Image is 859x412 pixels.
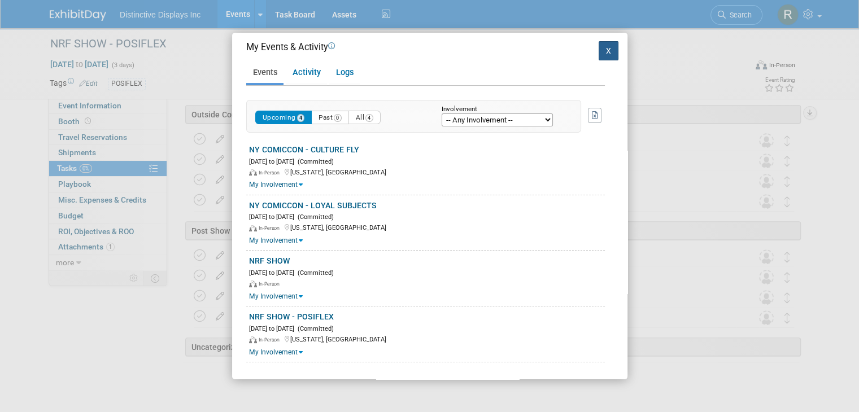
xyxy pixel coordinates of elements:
[249,166,605,177] div: [US_STATE], [GEOGRAPHIC_DATA]
[249,312,334,321] a: NRF SHOW - POSIFLEX
[246,41,605,54] div: My Events & Activity
[249,267,605,278] div: [DATE] to [DATE]
[246,63,284,83] a: Events
[249,292,303,300] a: My Involvement
[249,145,359,154] a: NY COMICCON - CULTURE FLY
[249,225,257,232] img: In-Person Event
[599,41,619,60] button: X
[249,348,303,356] a: My Involvement
[294,213,334,221] span: (Committed)
[294,325,334,332] span: (Committed)
[249,222,605,233] div: [US_STATE], [GEOGRAPHIC_DATA]
[442,106,564,113] div: Involvement
[259,281,283,287] span: In-Person
[249,236,303,244] a: My Involvement
[249,156,605,166] div: [DATE] to [DATE]
[259,225,283,231] span: In-Person
[249,323,605,334] div: [DATE] to [DATE]
[297,114,305,122] span: 4
[249,256,290,265] a: NRF SHOW
[249,336,257,343] img: In-Person Event
[249,211,605,222] div: [DATE] to [DATE]
[259,170,283,176] span: In-Person
[249,201,377,210] a: NY COMICCON - LOYAL SUBJECTS
[329,63,360,83] a: Logs
[249,169,257,176] img: In-Person Event
[255,111,312,125] button: Upcoming4
[365,114,373,122] span: 4
[249,181,303,189] a: My Involvement
[286,63,327,83] a: Activity
[311,111,349,125] button: Past0
[249,280,257,287] img: In-Person Event
[249,334,605,344] div: [US_STATE], [GEOGRAPHIC_DATA]
[259,337,283,343] span: In-Person
[294,269,334,277] span: (Committed)
[348,111,381,125] button: All4
[294,158,334,165] span: (Committed)
[334,114,342,122] span: 0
